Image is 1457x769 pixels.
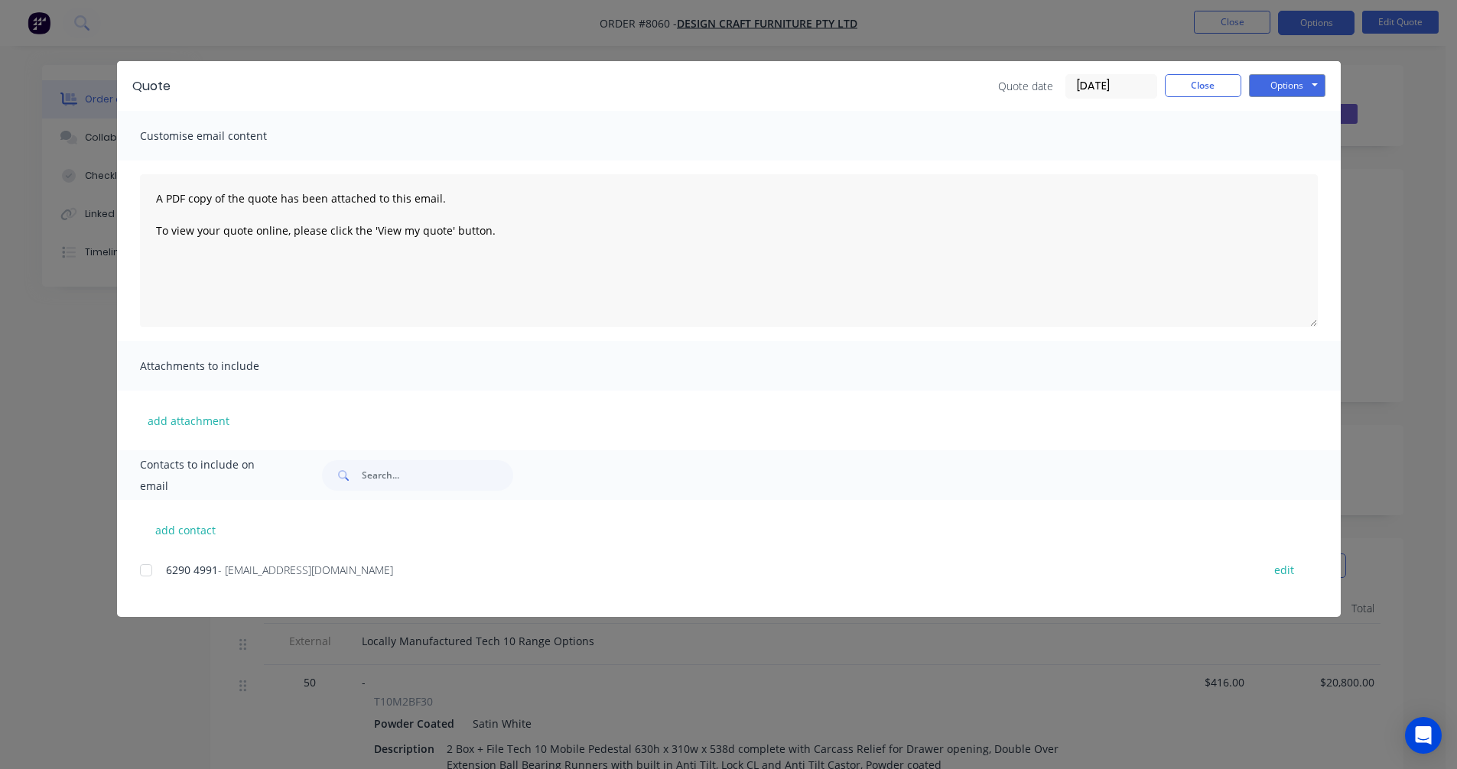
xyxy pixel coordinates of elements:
[140,454,285,497] span: Contacts to include on email
[1165,74,1241,97] button: Close
[362,460,513,491] input: Search...
[998,78,1053,94] span: Quote date
[140,409,237,432] button: add attachment
[1249,74,1325,97] button: Options
[140,174,1318,327] textarea: A PDF copy of the quote has been attached to this email. To view your quote online, please click ...
[140,355,308,377] span: Attachments to include
[218,563,393,577] span: - [EMAIL_ADDRESS][DOMAIN_NAME]
[132,77,171,96] div: Quote
[140,518,232,541] button: add contact
[166,563,218,577] span: 6290 4991
[140,125,308,147] span: Customise email content
[1405,717,1442,754] div: Open Intercom Messenger
[1265,560,1303,580] button: edit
